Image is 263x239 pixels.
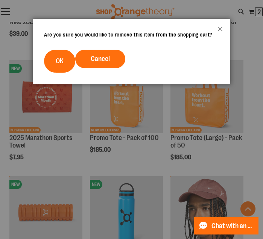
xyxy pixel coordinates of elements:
button: OK [44,50,75,73]
span: Cancel [91,55,110,62]
button: Chat with an Expert [194,217,259,234]
div: Are you sure you would like to remove this item from the shopping cart? [44,31,219,38]
span: Chat with an Expert [211,222,254,230]
button: Cancel [75,50,125,68]
span: OK [56,57,64,65]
